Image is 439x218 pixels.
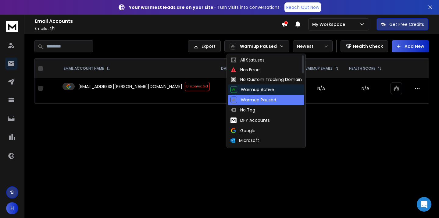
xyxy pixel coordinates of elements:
p: – Turn visits into conversations [129,4,280,10]
div: Warmup Paused [230,97,276,103]
div: Google [230,128,255,134]
span: 1 / 1 [50,26,55,31]
p: WARMUP EMAILS [304,66,333,71]
h1: Email Accounts [35,18,281,25]
div: Warmup Active [230,86,274,93]
button: Export [188,40,221,52]
div: No Tag [230,107,255,113]
strong: Your warmest leads are on your site [129,4,213,10]
p: N/A [348,85,383,91]
button: Add New [392,40,429,52]
button: H [6,202,18,214]
span: Disconnected [185,82,209,91]
p: My Workspace [312,21,348,27]
div: Has Errors [230,67,261,73]
button: Get Free Credits [377,18,428,30]
a: Reach Out Now [284,2,321,12]
p: Emails : [35,26,281,31]
button: Newest [293,40,333,52]
p: HEALTH SCORE [349,66,375,71]
p: Warmup Paused [240,43,277,49]
td: N/A [299,78,344,98]
img: logo [6,21,18,32]
p: Health Check [353,43,383,49]
div: All Statuses [230,57,265,63]
p: DAILY EMAILS SENT [221,66,253,71]
button: Health Check [341,40,388,52]
p: Reach Out Now [286,4,319,10]
div: Open Intercom Messenger [417,197,431,212]
div: No Custom Tracking Domain [230,76,302,83]
p: [EMAIL_ADDRESS][PERSON_NAME][DOMAIN_NAME] [78,83,182,90]
div: DFY Accounts [230,117,270,124]
p: Get Free Credits [389,21,424,27]
div: Microsoft [230,137,259,143]
div: EMAIL ACCOUNT NAME [64,66,110,71]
